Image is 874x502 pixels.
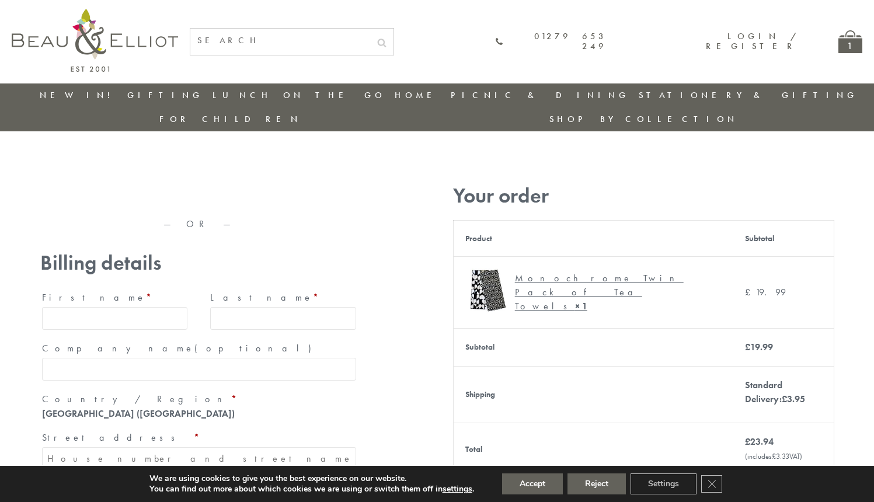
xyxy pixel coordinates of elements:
strong: [GEOGRAPHIC_DATA] ([GEOGRAPHIC_DATA]) [42,407,235,420]
span: 3.33 [772,451,789,461]
p: You can find out more about which cookies we are using or switch them off in . [149,484,474,494]
h3: Billing details [40,251,358,275]
input: SEARCH [190,29,370,53]
th: Product [453,220,733,256]
span: (optional) [194,342,318,354]
th: Subtotal [733,220,834,256]
a: 01279 653 249 [495,32,607,52]
strong: × 1 [575,300,587,312]
h3: Your order [453,184,834,208]
span: £ [745,341,750,353]
label: First name [42,288,188,307]
a: Shop by collection [549,113,738,125]
a: Picnic & Dining [451,89,629,101]
a: Login / Register [706,30,798,52]
th: Shipping [453,366,733,423]
label: Country / Region [42,390,356,409]
span: £ [772,451,776,461]
label: Street address [42,428,356,447]
bdi: 3.95 [782,393,805,405]
span: £ [782,393,787,405]
button: Accept [502,473,563,494]
iframe: Secure express checkout frame [200,179,360,207]
th: Subtotal [453,328,733,366]
a: Lunch On The Go [213,89,385,101]
a: Home [395,89,441,101]
a: Stationery & Gifting [639,89,858,101]
button: Close GDPR Cookie Banner [701,475,722,493]
p: We are using cookies to give you the best experience on our website. [149,473,474,484]
iframe: Secure express checkout frame [38,179,199,207]
a: Gifting [127,89,203,101]
p: — OR — [40,219,358,229]
button: settings [443,484,472,494]
a: Monochrome Tea Towels Monochrome Twin Pack of Tea Towels× 1 [465,269,722,316]
img: logo [12,9,178,72]
input: House number and street name [42,447,356,470]
label: Standard Delivery: [745,379,805,405]
a: For Children [159,113,301,125]
span: £ [745,435,750,448]
th: Total [453,423,733,475]
img: Monochrome Tea Towels [465,269,509,312]
bdi: 19.99 [745,286,786,298]
label: Company name [42,339,356,358]
div: Monochrome Twin Pack of Tea Towels [515,271,713,313]
label: Last name [210,288,356,307]
a: 1 [838,30,862,53]
button: Reject [567,473,626,494]
button: Settings [631,473,697,494]
small: (includes VAT) [745,451,802,461]
a: New in! [40,89,118,101]
span: £ [745,286,755,298]
bdi: 19.99 [745,341,773,353]
bdi: 23.94 [745,435,774,448]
